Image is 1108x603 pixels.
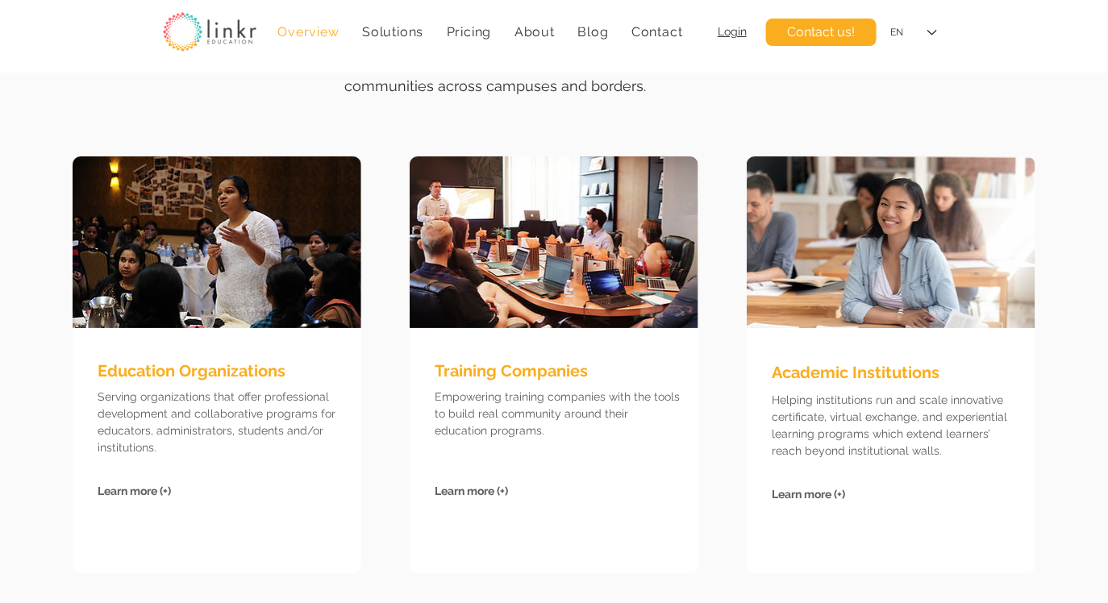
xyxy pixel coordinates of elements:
div: Language Selector: English [879,15,948,51]
a: Pricing [439,16,500,48]
img: photo-1551731409-43eb3e517a1a.jpg [73,156,361,328]
a: Blog [569,16,617,48]
span: Academic Institutions [772,363,939,382]
span: Blog [577,24,608,40]
div: EN [890,26,903,40]
div: Solutions [354,16,432,48]
nav: Site [269,16,691,48]
a: Login [718,25,747,38]
a: Learn more (+) [772,488,845,501]
span: Helping institutions run and scale innovative certificate, virtual exchange, and experiential lea... [772,393,1007,457]
img: linkr_logo_transparentbg.png [163,12,256,52]
span: About [514,24,555,40]
span: Empowering training companies with the tools to build real community around their education progr... [435,390,680,437]
a: Overview [269,16,348,48]
span: Contact [631,24,683,40]
div: About [506,16,564,48]
span: Education Organizations [98,361,285,381]
a: Contact us! [766,19,877,46]
a: Contact [623,16,691,48]
span: Solutions [362,24,423,40]
a: Learn more (+) [98,484,171,497]
img: linkr for training companies.jpg [410,156,698,328]
a: Learn more (+) [435,484,508,497]
span: Training Companies [435,361,588,381]
span: Serving organizations that offer professional development and collaborative programs for educator... [98,390,335,454]
span: Pricing [447,24,492,40]
span: Overview [277,24,339,40]
span: Contact us! [788,23,856,41]
img: blended mobility easy with linkr.jpg [747,156,1035,328]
